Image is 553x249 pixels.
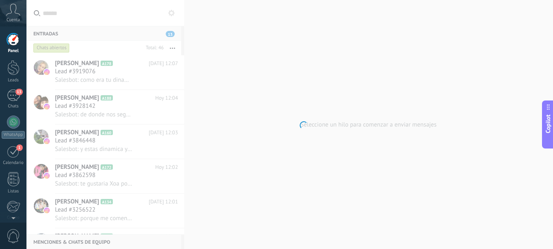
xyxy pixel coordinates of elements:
div: Leads [2,78,25,83]
span: Copilot [544,115,552,133]
div: Chats [2,104,25,109]
span: 1 [16,144,23,151]
div: WhatsApp [2,131,25,139]
div: Calendario [2,160,25,166]
div: Listas [2,189,25,194]
span: Cuenta [7,17,20,23]
span: 13 [15,89,22,95]
div: Panel [2,48,25,54]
